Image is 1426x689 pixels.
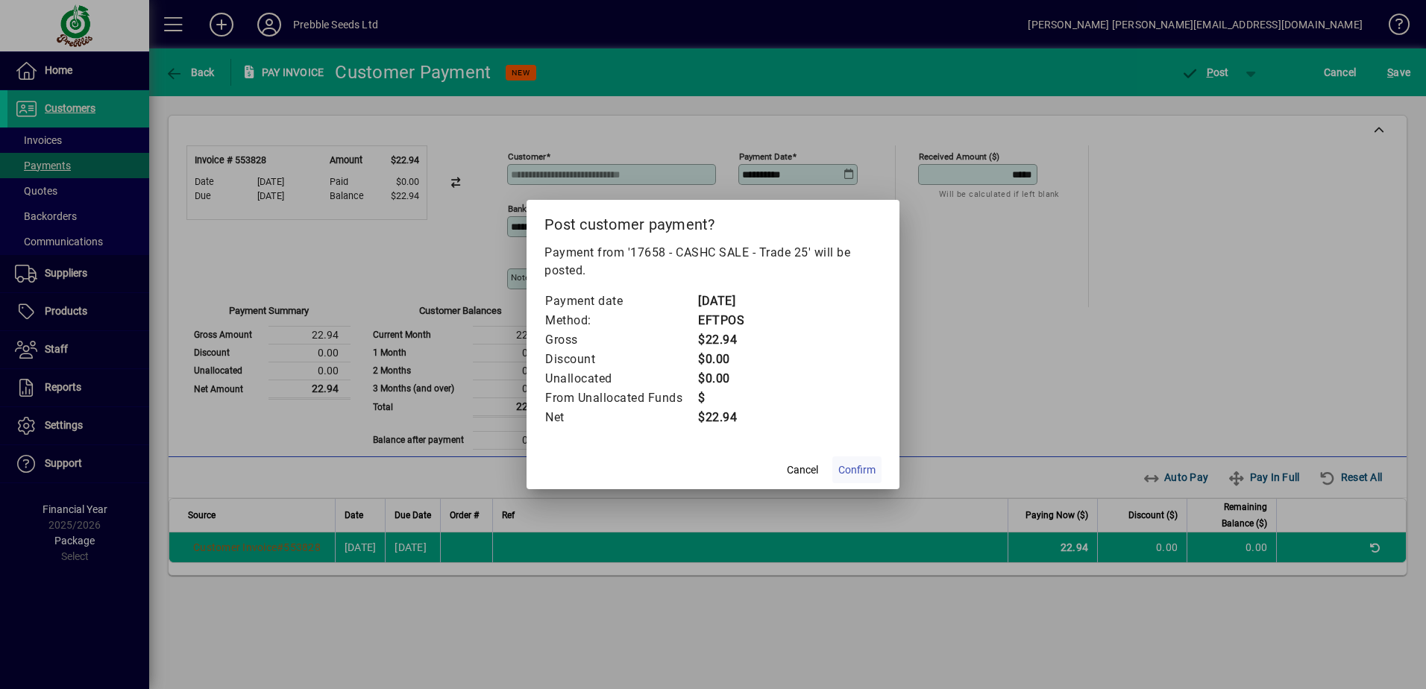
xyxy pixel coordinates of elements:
[544,311,697,330] td: Method:
[838,462,876,478] span: Confirm
[787,462,818,478] span: Cancel
[697,388,757,408] td: $
[544,388,697,408] td: From Unallocated Funds
[779,456,826,483] button: Cancel
[544,350,697,369] td: Discount
[527,200,899,243] h2: Post customer payment?
[544,292,697,311] td: Payment date
[697,311,757,330] td: EFTPOS
[544,408,697,427] td: Net
[544,369,697,388] td: Unallocated
[697,408,757,427] td: $22.94
[544,244,882,280] p: Payment from '17658 - CASHC SALE - Trade 25' will be posted.
[697,292,757,311] td: [DATE]
[544,330,697,350] td: Gross
[697,350,757,369] td: $0.00
[832,456,882,483] button: Confirm
[697,330,757,350] td: $22.94
[697,369,757,388] td: $0.00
